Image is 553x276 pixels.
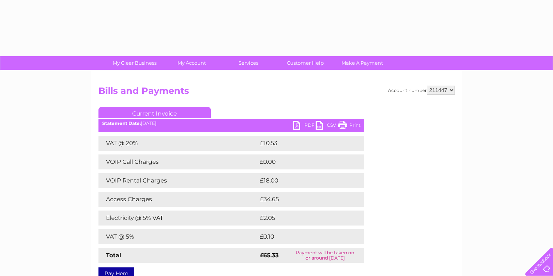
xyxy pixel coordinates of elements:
h2: Bills and Payments [98,86,455,100]
a: My Account [161,56,222,70]
td: £10.53 [258,136,349,151]
a: CSV [316,121,338,132]
td: VAT @ 20% [98,136,258,151]
td: £0.00 [258,154,347,169]
td: £2.05 [258,211,347,226]
strong: £65.33 [260,252,279,259]
div: [DATE] [98,121,364,126]
td: £34.65 [258,192,349,207]
td: VAT @ 5% [98,229,258,244]
a: Make A Payment [331,56,393,70]
a: Services [218,56,279,70]
b: Statement Date: [102,120,141,126]
td: £18.00 [258,173,349,188]
div: Account number [388,86,455,95]
td: Payment will be taken on or around [DATE] [286,248,364,263]
strong: Total [106,252,121,259]
a: Print [338,121,361,132]
td: £0.10 [258,229,346,244]
td: VOIP Call Charges [98,154,258,169]
a: Customer Help [274,56,336,70]
td: VOIP Rental Charges [98,173,258,188]
a: PDF [293,121,316,132]
td: Electricity @ 5% VAT [98,211,258,226]
a: Current Invoice [98,107,211,118]
a: My Clear Business [104,56,165,70]
td: Access Charges [98,192,258,207]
